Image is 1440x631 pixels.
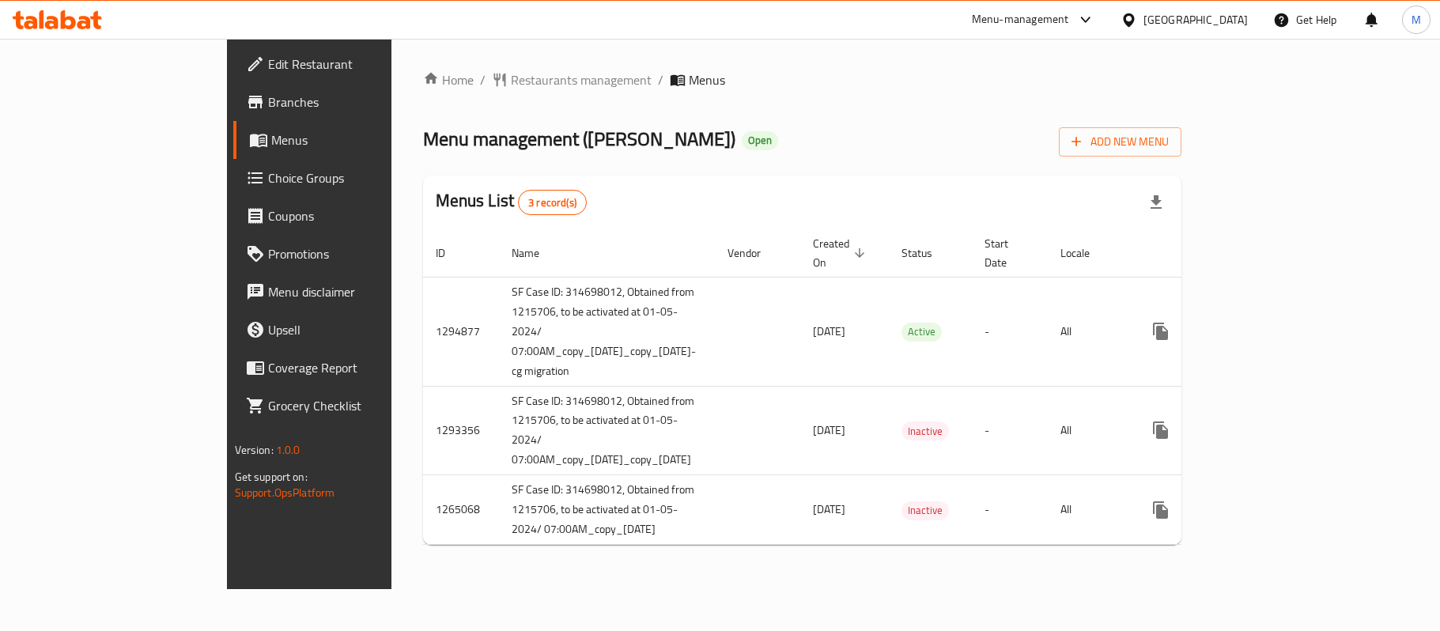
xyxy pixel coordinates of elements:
[235,467,308,487] span: Get support on:
[233,387,467,425] a: Grocery Checklist
[233,273,467,311] a: Menu disclaimer
[972,475,1048,545] td: -
[268,206,455,225] span: Coupons
[268,55,455,74] span: Edit Restaurant
[499,475,715,545] td: SF Case ID: 314698012, Obtained from 1215706, to be activated at 01-05-2024/ 07:00AM_copy_[DATE]
[1071,132,1169,152] span: Add New Menu
[233,197,467,235] a: Coupons
[972,277,1048,386] td: -
[423,229,1306,546] table: enhanced table
[1142,312,1180,350] button: more
[436,189,587,215] h2: Menus List
[972,386,1048,475] td: -
[271,130,455,149] span: Menus
[901,422,949,440] span: Inactive
[233,349,467,387] a: Coverage Report
[813,234,870,272] span: Created On
[1059,127,1181,157] button: Add New Menu
[1180,312,1218,350] button: Change Status
[1180,491,1218,529] button: Change Status
[519,195,586,210] span: 3 record(s)
[268,358,455,377] span: Coverage Report
[1048,277,1129,386] td: All
[728,244,781,263] span: Vendor
[658,70,663,89] li: /
[499,386,715,475] td: SF Case ID: 314698012, Obtained from 1215706, to be activated at 01-05-2024/ 07:00AM_copy_[DATE]_...
[972,10,1069,29] div: Menu-management
[901,244,953,263] span: Status
[499,277,715,386] td: SF Case ID: 314698012, Obtained from 1215706, to be activated at 01-05-2024/ 07:00AM_copy_[DATE]_...
[268,282,455,301] span: Menu disclaimer
[235,440,274,460] span: Version:
[1048,475,1129,545] td: All
[511,70,652,89] span: Restaurants management
[1142,491,1180,529] button: more
[233,159,467,197] a: Choice Groups
[742,131,778,150] div: Open
[1143,11,1248,28] div: [GEOGRAPHIC_DATA]
[985,234,1029,272] span: Start Date
[423,121,735,157] span: Menu management ( [PERSON_NAME] )
[268,93,455,111] span: Branches
[492,70,652,89] a: Restaurants management
[436,244,466,263] span: ID
[268,244,455,263] span: Promotions
[512,244,560,263] span: Name
[901,501,949,520] span: Inactive
[1412,11,1421,28] span: M
[268,168,455,187] span: Choice Groups
[233,121,467,159] a: Menus
[233,311,467,349] a: Upsell
[813,420,845,440] span: [DATE]
[901,323,942,341] span: Active
[235,482,335,503] a: Support.OpsPlatform
[813,321,845,342] span: [DATE]
[1180,411,1218,449] button: Change Status
[518,190,587,215] div: Total records count
[480,70,486,89] li: /
[901,323,942,342] div: Active
[689,70,725,89] span: Menus
[276,440,300,460] span: 1.0.0
[233,83,467,121] a: Branches
[813,499,845,520] span: [DATE]
[233,45,467,83] a: Edit Restaurant
[1060,244,1110,263] span: Locale
[233,235,467,273] a: Promotions
[1048,386,1129,475] td: All
[1142,411,1180,449] button: more
[1129,229,1306,278] th: Actions
[742,134,778,147] span: Open
[268,396,455,415] span: Grocery Checklist
[268,320,455,339] span: Upsell
[423,70,1182,89] nav: breadcrumb
[1137,183,1175,221] div: Export file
